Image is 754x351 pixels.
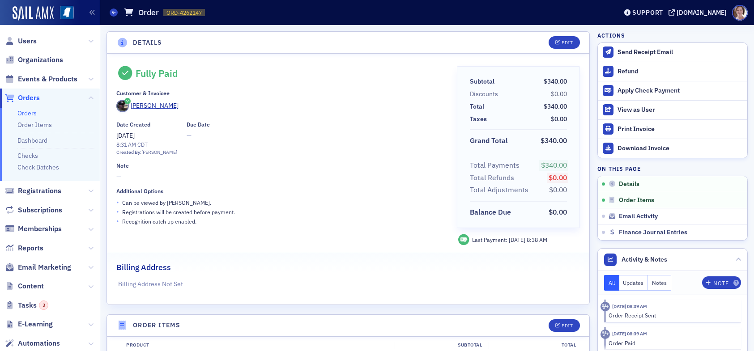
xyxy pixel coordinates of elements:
h4: Actions [597,31,625,39]
button: Updates [619,275,648,291]
a: E-Learning [5,319,53,329]
div: Activity [601,330,610,339]
div: Edit [562,323,573,328]
span: $340.00 [541,161,567,169]
span: Email Marketing [18,262,71,272]
p: Registrations will be created before payment. [122,208,235,216]
div: Activity [601,302,610,311]
span: — [116,172,444,182]
span: Order Items [619,196,654,204]
a: Print Invoice [598,119,747,139]
div: Subtotal [395,342,489,349]
span: Users [18,36,37,46]
span: Details [619,180,639,188]
span: $0.00 [551,90,567,98]
span: E-Learning [18,319,53,329]
span: Finance Journal Entries [619,228,687,237]
a: Memberships [5,224,62,234]
div: Customer & Invoicee [116,90,170,97]
span: [DATE] [116,131,135,140]
a: Subscriptions [5,205,62,215]
span: • [116,198,119,207]
span: Discounts [470,89,501,99]
button: Send Receipt Email [598,43,747,62]
a: Orders [17,109,37,117]
span: Orders [18,93,40,103]
span: Subscriptions [18,205,62,215]
a: Reports [5,243,43,253]
h1: Order [138,7,159,18]
span: $0.00 [549,207,567,216]
span: Total Payments [470,160,523,171]
time: 8:31 AM [116,141,136,148]
div: Edit [562,40,573,45]
div: [PERSON_NAME] [141,149,177,156]
span: $340.00 [544,102,567,110]
a: Check Batches [17,163,59,171]
div: Total Adjustments [470,185,528,195]
span: • [116,216,119,226]
h4: On this page [597,165,748,173]
button: Notes [648,275,671,291]
span: Events & Products [18,74,77,84]
span: Memberships [18,224,62,234]
span: Grand Total [470,135,511,146]
div: Total [489,342,583,349]
span: ORD-4262147 [166,9,202,17]
span: $0.00 [549,185,567,194]
a: Dashboard [17,136,47,144]
span: $0.00 [551,115,567,123]
div: Note [713,281,728,286]
a: Email Marketing [5,262,71,272]
div: Support [632,8,663,17]
span: Organizations [18,55,63,65]
button: [DOMAIN_NAME] [669,9,730,16]
button: All [604,275,619,291]
div: Product [120,342,395,349]
span: $340.00 [544,77,567,85]
span: Tasks [18,300,48,310]
span: [DATE] [509,236,527,243]
span: CDT [136,141,148,148]
div: Print Invoice [618,125,743,133]
div: View as User [618,106,743,114]
div: Note [116,162,129,169]
span: Registrations [18,186,61,196]
div: Send Receipt Email [618,48,743,56]
div: Due Date [187,121,210,128]
time: 9/9/2025 08:39 AM [612,303,647,309]
span: Total [470,102,487,111]
p: Billing Address Not Set [118,279,579,289]
div: Order Paid [609,339,735,347]
a: Tasks3 [5,300,48,310]
div: Grand Total [470,135,508,146]
div: [DOMAIN_NAME] [677,8,727,17]
span: Automations [18,338,60,348]
span: Subtotal [470,77,498,86]
div: [PERSON_NAME] [131,101,179,110]
a: Users [5,36,37,46]
span: Total Refunds [470,173,517,183]
a: Organizations [5,55,63,65]
img: SailAMX [13,6,54,21]
div: Total Payments [470,160,520,171]
div: Date Created [116,121,150,128]
span: Content [18,281,44,291]
div: Last Payment: [472,236,547,244]
span: • [116,207,119,216]
a: Events & Products [5,74,77,84]
span: Activity & Notes [622,255,667,264]
h4: Order Items [133,321,180,330]
span: Reports [18,243,43,253]
a: Automations [5,338,60,348]
div: Fully Paid [136,68,178,79]
span: Profile [732,5,748,21]
span: $0.00 [549,173,567,182]
div: Download Invoice [618,144,743,152]
button: Edit [549,36,579,49]
button: Refund [598,62,747,81]
img: SailAMX [60,6,74,20]
button: Apply Check Payment [598,81,747,100]
span: $340.00 [541,136,567,145]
